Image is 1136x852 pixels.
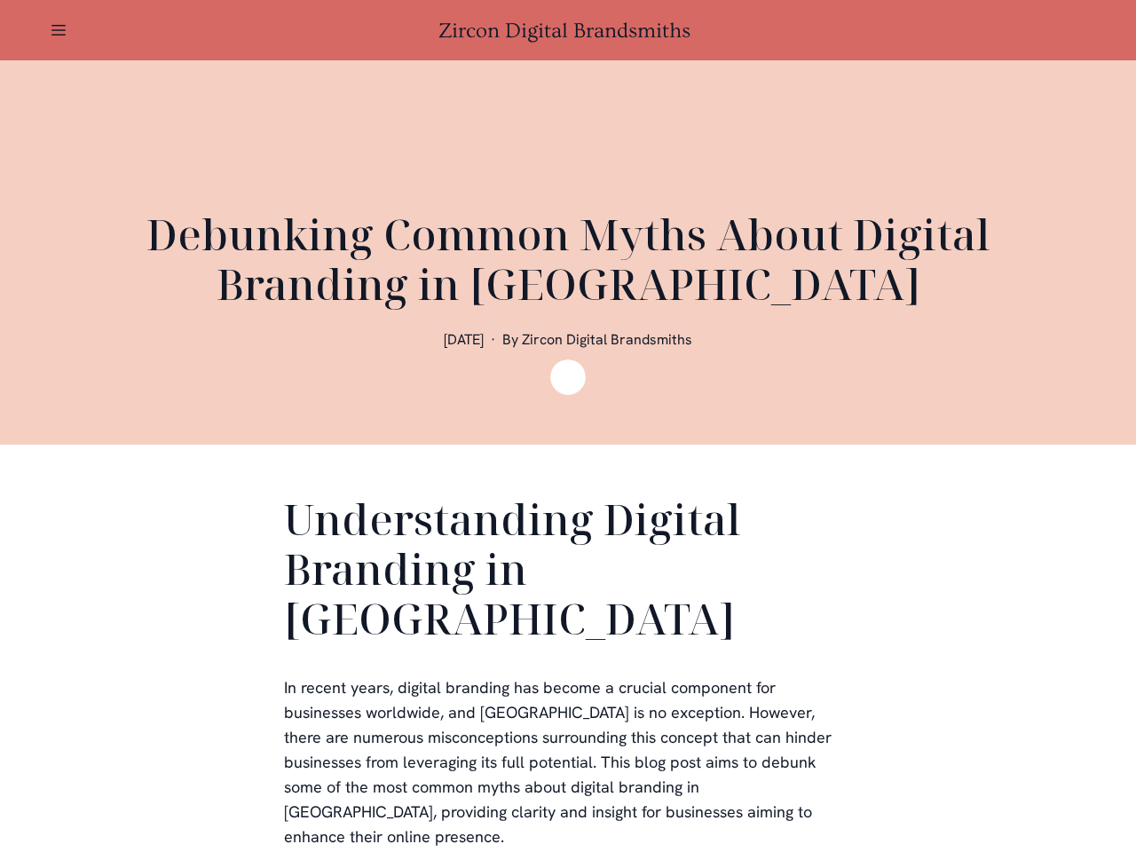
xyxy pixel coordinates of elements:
[444,330,484,349] span: [DATE]
[438,19,698,43] a: Zircon Digital Brandsmiths
[284,675,852,849] p: In recent years, digital branding has become a crucial component for businesses worldwide, and [G...
[284,494,852,651] h2: Understanding Digital Branding in [GEOGRAPHIC_DATA]
[550,359,586,395] img: Zircon Digital Brandsmiths
[502,330,692,349] span: By Zircon Digital Brandsmiths
[142,209,994,309] h1: Debunking Common Myths About Digital Branding in [GEOGRAPHIC_DATA]
[491,330,495,349] span: ·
